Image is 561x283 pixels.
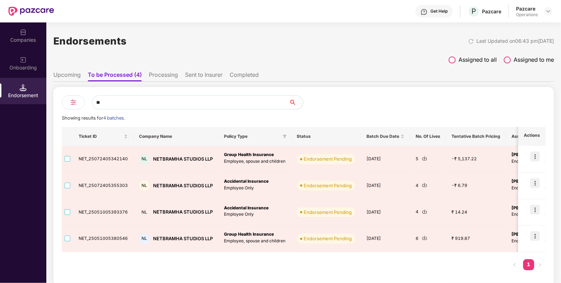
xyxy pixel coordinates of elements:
[149,71,178,81] li: Processing
[476,37,554,45] div: Last Updated on 06:43 pm[DATE]
[153,156,213,162] div: NETBRAMHA STUDIOS LLP
[361,199,410,226] td: [DATE]
[534,259,546,270] li: Next Page
[73,199,133,226] td: NET_25051005393376
[511,238,551,244] p: Endorsement Team
[291,127,361,146] th: Status
[518,127,546,146] th: Actions
[139,180,150,191] div: NL
[304,209,352,216] div: Endorsement Pending
[523,259,534,270] a: 1
[361,173,410,199] td: [DATE]
[446,127,506,146] th: Tentative Batch Pricing
[422,156,427,161] img: svg+xml;base64,PHN2ZyBpZD0iRG93bmxvYWQtMjR4MjQiIHhtbG5zPSJodHRwOi8vd3d3LnczLm9yZy8yMDAwL3N2ZyIgd2...
[304,235,352,242] div: Endorsement Pending
[509,259,520,270] li: Previous Page
[421,8,428,15] img: svg+xml;base64,PHN2ZyBpZD0iSGVscC0zMngzMiIgeG1sbnM9Imh0dHA6Ly93d3cudzMub3JnLzIwMDAvc3ZnIiB3aWR0aD...
[20,84,27,91] img: svg+xml;base64,PHN2ZyB3aWR0aD0iMTQuNSIgaGVpZ2h0PSIxNC41IiB2aWV3Qm94PSIwIDAgMTYgMTYiIGZpbGw9Im5vbm...
[185,71,223,81] li: Sent to Insurer
[139,154,150,164] div: NL
[73,127,133,146] th: Ticket ID
[367,134,399,139] span: Batch Due Date
[62,115,125,121] span: Showing results for
[511,231,551,237] b: [PERSON_NAME] U
[153,235,213,242] div: NETBRAMHA STUDIOS LLP
[509,259,520,270] button: left
[53,33,127,49] h1: Endorsements
[304,182,352,189] div: Endorsement Pending
[468,39,474,44] img: svg+xml;base64,PHN2ZyBpZD0iUmVsb2FkLTMyeDMyIiB4bWxucz0iaHR0cDovL3d3dy53My5vcmcvMjAwMC9zdmciIHdpZH...
[538,263,542,267] span: right
[361,146,410,173] td: [DATE]
[20,29,27,36] img: svg+xml;base64,PHN2ZyBpZD0iQ29tcGFuaWVzIiB4bWxucz0iaHR0cDovL3d3dy53My5vcmcvMjAwMC9zdmciIHdpZHRoPS...
[511,185,551,191] p: Endorsement Team
[530,151,540,161] img: icon
[224,211,285,218] p: Employee Only
[88,71,142,81] li: To be Processed (4)
[361,225,410,252] td: [DATE]
[79,134,123,139] span: Ticket ID
[511,178,551,184] b: [PERSON_NAME] U
[224,134,280,139] span: Policy Type
[53,71,81,81] li: Upcoming
[224,178,269,184] b: Accidental Insurance
[73,146,133,173] td: NET_25072405342140
[361,127,410,146] th: Batch Due Date
[224,185,285,191] p: Employee Only
[422,182,427,188] img: svg+xml;base64,PHN2ZyBpZD0iRG93bmxvYWQtMjR4MjQiIHhtbG5zPSJodHRwOi8vd3d3LnczLm9yZy8yMDAwL3N2ZyIgd2...
[281,132,288,141] span: filter
[103,115,125,121] span: 4 batches.
[416,235,440,242] div: 6
[511,205,551,210] b: [PERSON_NAME] U
[471,7,476,15] span: P
[530,205,540,215] img: icon
[224,152,274,157] b: Group Health Insurance
[230,71,259,81] li: Completed
[513,263,517,267] span: left
[511,134,546,139] span: Assigned To
[422,235,427,241] img: svg+xml;base64,PHN2ZyBpZD0iRG93bmxvYWQtMjR4MjQiIHhtbG5zPSJodHRwOi8vd3d3LnczLm9yZy8yMDAwL3N2ZyIgd2...
[511,211,551,218] p: Endorsement Team
[422,209,427,214] img: svg+xml;base64,PHN2ZyBpZD0iRG93bmxvYWQtMjR4MjQiIHhtbG5zPSJodHRwOi8vd3d3LnczLm9yZy8yMDAwL3N2ZyIgd2...
[511,152,551,157] b: [PERSON_NAME] U
[416,182,440,189] div: 4
[458,55,497,64] span: Assigned to all
[153,182,213,189] div: NETBRAMHA STUDIOS LLP
[516,12,538,18] div: Operations
[153,209,213,215] div: NETBRAMHA STUDIOS LLP
[530,231,540,241] img: icon
[530,178,540,188] img: icon
[446,173,506,199] td: -₹ 6.79
[73,173,133,199] td: NET_25072405355303
[224,205,269,210] b: Accidental Insurance
[511,158,551,165] p: Endorsement Team
[133,127,218,146] th: Company Name
[73,225,133,252] td: NET_25051005380546
[289,95,303,109] button: search
[8,7,54,16] img: New Pazcare Logo
[289,100,303,105] span: search
[20,56,27,63] img: svg+xml;base64,PHN2ZyB3aWR0aD0iMjAiIGhlaWdodD0iMjAiIHZpZXdCb3g9IjAgMCAyMCAyMCIgZmlsbD0ibm9uZSIgeG...
[283,134,287,139] span: filter
[304,155,352,162] div: Endorsement Pending
[534,259,546,270] button: right
[446,146,506,173] td: -₹ 5,137.22
[416,156,440,162] div: 5
[446,225,506,252] td: ₹ 919.87
[224,238,285,244] p: Employee, spouse and children
[514,55,554,64] span: Assigned to me
[546,8,551,14] img: svg+xml;base64,PHN2ZyBpZD0iRHJvcGRvd24tMzJ4MzIiIHhtbG5zPSJodHRwOi8vd3d3LnczLm9yZy8yMDAwL3N2ZyIgd2...
[482,8,501,15] div: Pazcare
[224,158,285,165] p: Employee, spouse and children
[69,98,78,107] img: svg+xml;base64,PHN2ZyB4bWxucz0iaHR0cDovL3d3dy53My5vcmcvMjAwMC9zdmciIHdpZHRoPSIyNCIgaGVpZ2h0PSIyNC...
[139,234,150,244] div: NL
[446,199,506,226] td: ₹ 14.24
[430,8,448,14] div: Get Help
[516,5,538,12] div: Pazcare
[139,207,150,217] div: NL
[224,231,274,237] b: Group Health Insurance
[416,209,440,215] div: 4
[410,127,446,146] th: No. Of Lives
